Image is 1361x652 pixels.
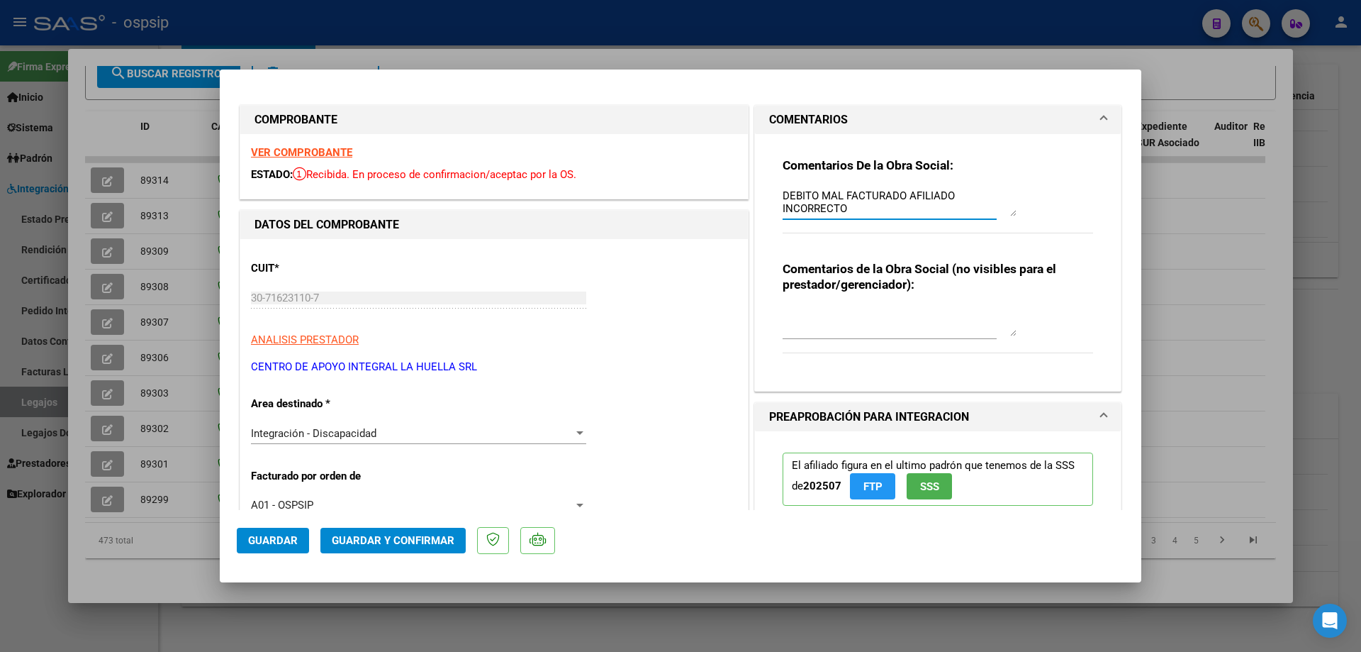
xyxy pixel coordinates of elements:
span: Guardar y Confirmar [332,534,454,547]
div: Open Intercom Messenger [1313,604,1347,638]
button: FTP [850,473,895,499]
mat-expansion-panel-header: COMENTARIOS [755,106,1121,134]
button: Guardar y Confirmar [320,528,466,553]
span: ANALISIS PRESTADOR [251,333,359,346]
strong: Comentarios de la Obra Social (no visibles para el prestador/gerenciador): [783,262,1056,292]
span: Recibida. En proceso de confirmacion/aceptac por la OS. [293,168,576,181]
span: A01 - OSPSIP [251,499,313,512]
button: SSS [907,473,952,499]
button: Guardar [237,528,309,553]
p: CENTRO DE APOYO INTEGRAL LA HUELLA SRL [251,359,737,375]
span: SSS [920,480,939,493]
strong: 202507 [803,480,841,492]
h1: PREAPROBACIÓN PARA INTEGRACION [769,409,969,426]
p: El afiliado figura en el ultimo padrón que tenemos de la SSS de [783,453,1093,506]
a: VER COMPROBANTE [251,146,352,159]
p: Area destinado * [251,396,397,412]
span: FTP [863,480,883,493]
mat-expansion-panel-header: PREAPROBACIÓN PARA INTEGRACION [755,403,1121,431]
strong: COMPROBANTE [254,113,337,126]
h1: COMENTARIOS [769,111,848,128]
span: Guardar [248,534,298,547]
p: CUIT [251,260,397,277]
p: Facturado por orden de [251,468,397,485]
strong: DATOS DEL COMPROBANTE [254,218,399,231]
div: COMENTARIOS [755,134,1121,391]
strong: Comentarios De la Obra Social: [783,158,953,172]
span: Integración - Discapacidad [251,427,376,440]
span: ESTADO: [251,168,293,181]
